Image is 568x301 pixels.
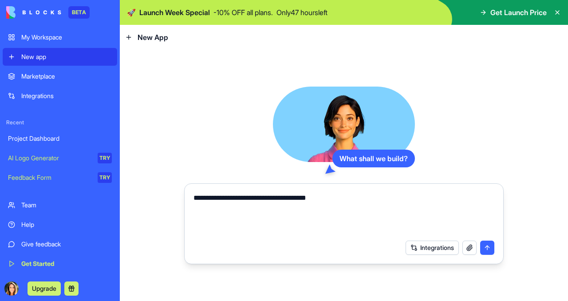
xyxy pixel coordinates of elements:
div: BETA [68,6,90,19]
a: Project Dashboard [3,130,117,147]
p: Only 47 hours left [276,7,327,18]
span: 🚀 [127,7,136,18]
div: Marketplace [21,72,112,81]
a: Integrations [3,87,117,105]
div: Integrations [21,91,112,100]
div: Get Started [21,259,112,268]
div: Give feedback [21,240,112,249]
img: ACg8ocJ1U1tW1brWIMFH-Jx5QvKJuJSmvwJpTm8_SsA4-yfGri2xpGsgoQ=s96-c [4,281,19,296]
a: Give feedback [3,235,117,253]
a: Marketplace [3,67,117,85]
div: My Workspace [21,33,112,42]
a: BETA [6,6,90,19]
div: AI Logo Generator [8,154,91,162]
a: Upgrade [28,284,61,293]
span: Launch Week Special [139,7,210,18]
div: TRY [98,153,112,163]
a: AI Logo GeneratorTRY [3,149,117,167]
span: Recent [3,119,117,126]
p: - 10 % OFF all plans. [213,7,273,18]
div: Team [21,201,112,210]
a: My Workspace [3,28,117,46]
div: New app [21,52,112,61]
a: Feedback FormTRY [3,169,117,186]
a: Get Started [3,255,117,273]
img: logo [6,6,61,19]
button: Upgrade [28,281,61,296]
a: Help [3,216,117,234]
div: What shall we build? [332,150,415,167]
div: Project Dashboard [8,134,112,143]
a: New app [3,48,117,66]
span: New App [138,32,168,43]
button: Integrations [406,241,459,255]
a: Team [3,196,117,214]
span: Get Launch Price [490,7,547,18]
div: TRY [98,172,112,183]
div: Help [21,220,112,229]
div: Feedback Form [8,173,91,182]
